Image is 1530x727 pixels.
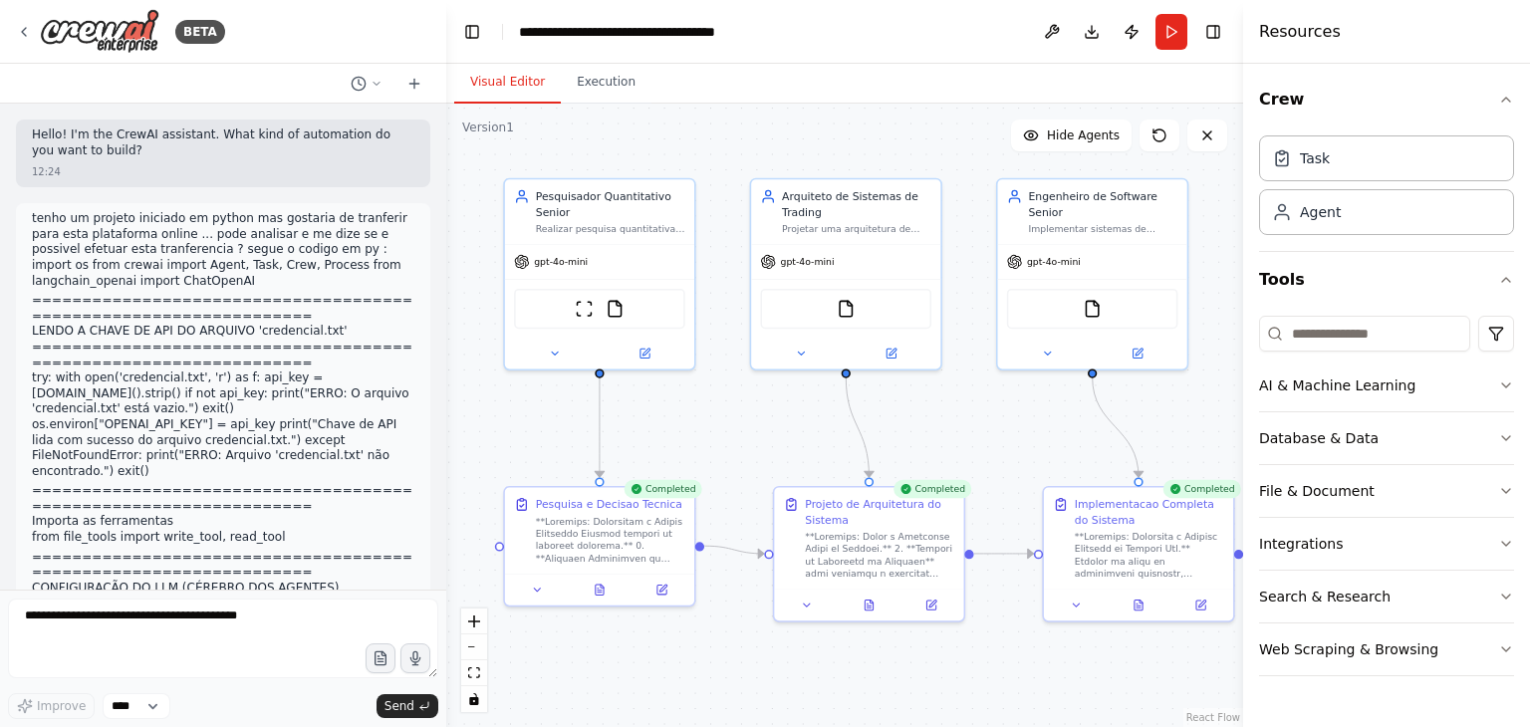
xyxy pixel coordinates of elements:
[1075,531,1224,580] div: **Loremips: Dolorsita c Adipisc Elitsedd ei Tempori Utl.** Etdolor ma aliqu en adminimveni quisno...
[1259,481,1375,501] div: File & Document
[592,376,607,477] g: Edge from 4e07cdff-53fb-413b-bb7a-baee36a9bf9a to f4358d13-1174-4bd6-aaff-86cc185caf91
[704,538,764,561] g: Edge from f4358d13-1174-4bd6-aaff-86cc185caf91 to ea2e11ca-8558-4741-b296-d67e0d1afa4e
[32,530,414,546] p: from file_tools import write_tool, read_tool
[624,480,701,499] div: Completed
[32,340,414,370] h1: ==================================================================
[1259,428,1379,448] div: Database & Data
[461,660,487,686] button: fit view
[1259,360,1514,411] button: AI & Machine Learning
[37,698,86,714] span: Improve
[837,300,856,319] img: FileReadTool
[32,514,414,530] h1: Importa as ferramentas
[575,300,594,319] img: ScrapeWebsiteTool
[1199,18,1227,46] button: Hide right sidebar
[773,486,965,622] div: CompletedProjeto de Arquitetura do Sistema**Loremips: Dolor s Ametconse Adipi el Seddoei.** 2. **...
[1300,202,1341,222] div: Agent
[461,608,487,712] div: React Flow controls
[32,581,414,597] h1: CONFIGURAÇÃO DO LLM (CÉREBRO DOS AGENTES)
[536,189,685,220] div: Pesquisador Quantitativo Senior
[32,550,414,581] h1: ==================================================================
[503,178,695,370] div: Pesquisador Quantitativo SeniorRealizar pesquisa quantitativa de nivel mundial para identificar a...
[1174,596,1227,614] button: Open in side panel
[782,223,931,235] div: Projetar uma arquitetura de software de nivel institucional, de alta performance e baixa latencia...
[837,596,901,614] button: View output
[601,345,687,363] button: Open in side panel
[974,546,1034,561] g: Edge from ea2e11ca-8558-4741-b296-d67e0d1afa4e to 1e0995a0-0dd7-4f67-aecd-e682968296ff
[1085,376,1147,477] g: Edge from 2ff22c22-3095-4808-b585-e95c10e3dbfa to 1e0995a0-0dd7-4f67-aecd-e682968296ff
[1028,223,1177,235] div: Implementar sistemas de trading de alta qualidade e performance usando Python avancado, integraca...
[1259,465,1514,517] button: File & Document
[519,22,715,42] nav: breadcrumb
[1259,412,1514,464] button: Database & Data
[503,486,695,606] div: CompletedPesquisa e Decisao Tecnica**Loremips: Dolorsitam c Adipis Elitseddo Eiusmod tempori ut l...
[1259,587,1391,606] div: Search & Research
[384,698,414,714] span: Send
[343,72,390,96] button: Switch to previous chat
[1259,308,1514,692] div: Tools
[1259,252,1514,308] button: Tools
[40,9,159,54] img: Logo
[536,515,685,564] div: **Loremips: Dolorsitam c Adipis Elitseddo Eiusmod tempori ut laboreet dolorema.** 0. **Aliquaen A...
[1083,300,1102,319] img: FileReadTool
[458,18,486,46] button: Hide left sidebar
[398,72,430,96] button: Start a new chat
[1259,72,1514,127] button: Crew
[32,164,61,179] div: 12:24
[1300,148,1330,168] div: Task
[805,497,954,528] div: Projeto de Arquitetura do Sistema
[534,256,588,268] span: gpt-4o-mini
[1162,480,1240,499] div: Completed
[1259,623,1514,675] button: Web Scraping & Browsing
[32,211,414,289] p: tenho um projeto iniciado em python mas gostaria de tranferir para esta plataforma online ... pod...
[606,300,625,319] img: FileReadTool
[904,596,957,614] button: Open in side panel
[1259,127,1514,251] div: Crew
[1047,127,1120,143] span: Hide Agents
[1259,571,1514,622] button: Search & Research
[1106,596,1170,614] button: View output
[567,581,632,600] button: View output
[1027,256,1081,268] span: gpt-4o-mini
[561,62,651,104] button: Execution
[1075,497,1224,528] div: Implementacao Completa do Sistema
[1259,375,1415,395] div: AI & Machine Learning
[1028,189,1177,220] div: Engenheiro de Software Senior
[839,376,878,477] g: Edge from e5ab98d4-9ea0-4b8a-830b-39775a4696d8 to ea2e11ca-8558-4741-b296-d67e0d1afa4e
[175,20,225,44] div: BETA
[805,531,954,580] div: **Loremips: Dolor s Ametconse Adipi el Seddoei.** 2. **Tempori ut Laboreetd ma Aliquaen** admi ve...
[996,178,1188,370] div: Engenheiro de Software SeniorImplementar sistemas de trading de alta qualidade e performance usan...
[32,127,414,158] p: Hello! I'm the CrewAI assistant. What kind of automation do you want to build?
[893,480,971,499] div: Completed
[1259,534,1343,554] div: Integrations
[782,189,931,220] div: Arquiteto de Sistemas de Trading
[32,483,414,514] h1: ==================================================================
[1094,345,1180,363] button: Open in side panel
[461,608,487,634] button: zoom in
[1186,712,1240,723] a: React Flow attribution
[32,293,414,324] h1: ==================================================================
[32,370,414,479] p: try: with open('credencial.txt', 'r') as f: api_key = [DOMAIN_NAME]().strip() if not api_key: pri...
[848,345,934,363] button: Open in side panel
[1011,120,1132,151] button: Hide Agents
[1259,639,1438,659] div: Web Scraping & Browsing
[462,120,514,135] div: Version 1
[366,643,395,673] button: Upload files
[32,324,414,340] h1: LENDO A CHAVE DE API DO ARQUIVO 'credencial.txt'
[536,223,685,235] div: Realizar pesquisa quantitativa de nivel mundial para identificar as estrategias de Machine Learni...
[636,581,688,600] button: Open in side panel
[1259,20,1341,44] h4: Resources
[454,62,561,104] button: Visual Editor
[1259,518,1514,570] button: Integrations
[377,694,438,718] button: Send
[8,693,95,719] button: Improve
[1042,486,1234,622] div: CompletedImplementacao Completa do Sistema**Loremips: Dolorsita c Adipisc Elitsedd ei Tempori Utl...
[781,256,835,268] span: gpt-4o-mini
[750,178,942,370] div: Arquiteto de Sistemas de TradingProjetar uma arquitetura de software de nivel institucional, de a...
[461,634,487,660] button: zoom out
[400,643,430,673] button: Click to speak your automation idea
[461,686,487,712] button: toggle interactivity
[536,497,682,512] div: Pesquisa e Decisao Tecnica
